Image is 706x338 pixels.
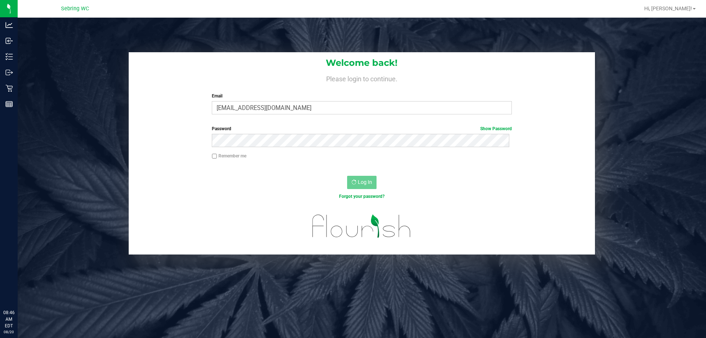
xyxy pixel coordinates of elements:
[303,207,420,245] img: flourish_logo.svg
[6,69,13,76] inline-svg: Outbound
[6,53,13,60] inline-svg: Inventory
[347,176,377,189] button: Log In
[212,153,246,159] label: Remember me
[212,126,231,131] span: Password
[212,93,511,99] label: Email
[6,21,13,29] inline-svg: Analytics
[212,154,217,159] input: Remember me
[3,329,14,335] p: 08/20
[358,179,372,185] span: Log In
[480,126,512,131] a: Show Password
[129,74,595,82] h4: Please login to continue.
[3,309,14,329] p: 08:46 AM EDT
[61,6,89,12] span: Sebring WC
[6,37,13,45] inline-svg: Inbound
[129,58,595,68] h1: Welcome back!
[6,100,13,108] inline-svg: Reports
[339,194,385,199] a: Forgot your password?
[6,85,13,92] inline-svg: Retail
[644,6,692,11] span: Hi, [PERSON_NAME]!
